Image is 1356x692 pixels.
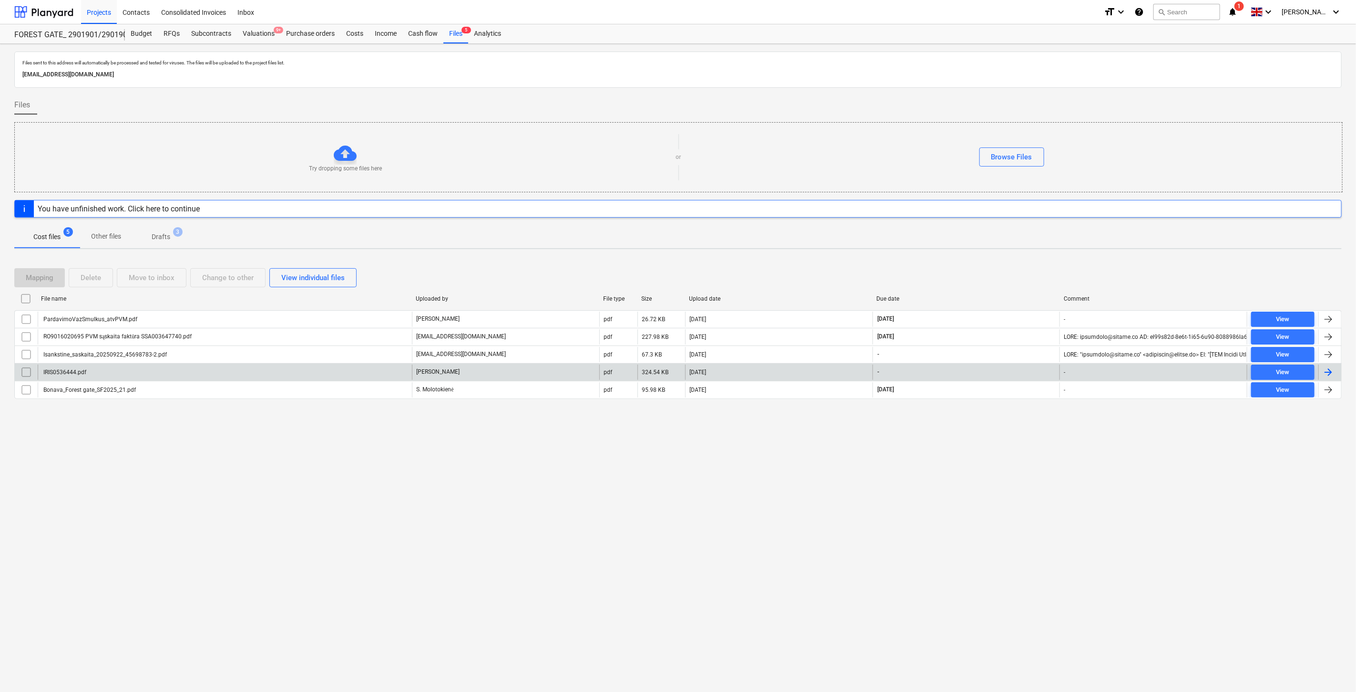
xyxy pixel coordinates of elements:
[1276,367,1290,378] div: View
[689,295,869,302] div: Upload date
[642,316,665,323] div: 26.72 KB
[443,24,468,43] div: Files
[991,151,1032,163] div: Browse Files
[641,295,681,302] div: Size
[152,232,170,242] p: Drafts
[689,387,706,393] div: [DATE]
[642,351,662,358] div: 67.3 KB
[237,24,280,43] div: Valuations
[876,295,1056,302] div: Due date
[416,386,453,394] p: S. Molotokienė
[877,350,881,358] span: -
[42,333,192,340] div: RO9016020695 PVM sąskaita faktūra SSA003647740.pdf
[1276,385,1290,396] div: View
[1251,347,1315,362] button: View
[604,369,612,376] div: pdf
[604,316,612,323] div: pdf
[269,268,357,287] button: View individual files
[22,70,1334,80] p: [EMAIL_ADDRESS][DOMAIN_NAME]
[462,27,471,33] span: 5
[42,351,167,358] div: Isankstine_saskaita_20250922_45698783-2.pdf
[1251,312,1315,327] button: View
[468,24,507,43] a: Analytics
[979,147,1044,167] button: Browse Files
[42,387,136,393] div: Bonava_Forest gate_SF2025_21.pdf
[274,27,283,33] span: 9+
[173,227,183,237] span: 3
[1134,6,1144,18] i: Knowledge base
[1308,646,1356,692] iframe: Chat Widget
[309,165,382,173] p: Try dropping some files here
[22,60,1334,66] p: Files sent to this address will automatically be processed and tested for viruses. The files will...
[416,315,460,323] p: [PERSON_NAME]
[1158,8,1165,16] span: search
[1276,332,1290,343] div: View
[689,316,706,323] div: [DATE]
[1330,6,1342,18] i: keyboard_arrow_down
[1282,8,1329,16] span: [PERSON_NAME]
[1228,6,1237,18] i: notifications
[1064,295,1243,302] div: Comment
[281,272,345,284] div: View individual files
[603,295,634,302] div: File type
[877,368,881,376] span: -
[642,334,668,340] div: 227.98 KB
[280,24,340,43] a: Purchase orders
[14,30,113,40] div: FOREST GATE_ 2901901/2901902/2901903
[33,232,61,242] p: Cost files
[185,24,237,43] a: Subcontracts
[1064,387,1065,393] div: -
[604,334,612,340] div: pdf
[416,295,596,302] div: Uploaded by
[877,386,895,394] span: [DATE]
[14,122,1343,192] div: Try dropping some files hereorBrowse Files
[604,387,612,393] div: pdf
[14,99,30,111] span: Files
[642,387,665,393] div: 95.98 KB
[1251,382,1315,398] button: View
[91,231,121,241] p: Other files
[402,24,443,43] a: Cash flow
[41,295,408,302] div: File name
[1104,6,1115,18] i: format_size
[642,369,668,376] div: 324.54 KB
[689,369,706,376] div: [DATE]
[689,351,706,358] div: [DATE]
[42,369,86,376] div: IRIS0536444.pdf
[38,204,200,213] div: You have unfinished work. Click here to continue
[1064,369,1065,376] div: -
[443,24,468,43] a: Files5
[1276,349,1290,360] div: View
[1064,316,1065,323] div: -
[877,315,895,323] span: [DATE]
[1251,329,1315,345] button: View
[340,24,369,43] a: Costs
[604,351,612,358] div: pdf
[369,24,402,43] a: Income
[689,334,706,340] div: [DATE]
[877,333,895,341] span: [DATE]
[1234,1,1244,11] span: 1
[1263,6,1274,18] i: keyboard_arrow_down
[1276,314,1290,325] div: View
[1153,4,1220,20] button: Search
[42,316,137,323] div: PardavimoVazSmulkus_atvPVM.pdf
[63,227,73,237] span: 5
[125,24,158,43] a: Budget
[416,350,506,358] p: [EMAIL_ADDRESS][DOMAIN_NAME]
[237,24,280,43] a: Valuations9+
[676,153,681,161] p: or
[158,24,185,43] a: RFQs
[416,333,506,341] p: [EMAIL_ADDRESS][DOMAIN_NAME]
[1251,365,1315,380] button: View
[1115,6,1127,18] i: keyboard_arrow_down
